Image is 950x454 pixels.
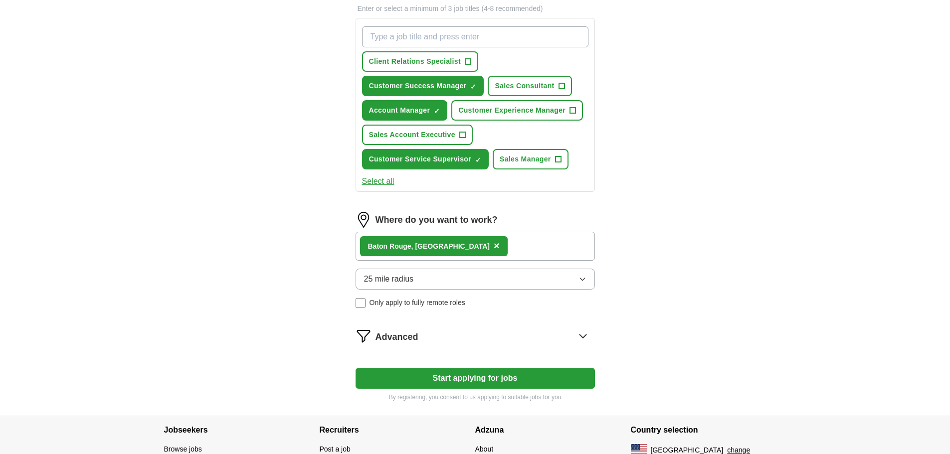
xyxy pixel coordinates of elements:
span: ✓ [434,107,440,115]
button: Customer Service Supervisor✓ [362,149,489,169]
span: Customer Success Manager [369,81,467,91]
a: Browse jobs [164,445,202,453]
img: location.png [356,212,372,228]
button: Client Relations Specialist [362,51,479,72]
div: Baton Rouge, [GEOGRAPHIC_DATA] [368,241,490,252]
span: Advanced [376,330,418,344]
button: Start applying for jobs [356,368,595,389]
button: × [494,239,500,254]
label: Where do you want to work? [376,213,498,227]
a: Post a job [320,445,351,453]
img: filter [356,328,372,344]
span: ✓ [470,83,476,91]
span: × [494,240,500,251]
h4: Country selection [631,416,786,444]
span: Customer Experience Manager [458,105,566,116]
p: Enter or select a minimum of 3 job titles (4-8 recommended) [356,3,595,14]
span: Sales Consultant [495,81,554,91]
button: Customer Experience Manager [451,100,583,121]
a: About [475,445,494,453]
button: Sales Manager [493,149,569,169]
span: Sales Manager [500,154,551,164]
span: Only apply to fully remote roles [370,298,465,308]
span: 25 mile radius [364,273,414,285]
button: Sales Account Executive [362,125,473,145]
span: Client Relations Specialist [369,56,461,67]
span: ✓ [475,156,481,164]
button: Sales Consultant [488,76,571,96]
span: Sales Account Executive [369,130,455,140]
input: Only apply to fully remote roles [356,298,366,308]
span: Customer Service Supervisor [369,154,472,164]
p: By registering, you consent to us applying to suitable jobs for you [356,393,595,402]
span: Account Manager [369,105,430,116]
button: Select all [362,175,394,187]
button: Account Manager✓ [362,100,448,121]
input: Type a job title and press enter [362,26,588,47]
button: Customer Success Manager✓ [362,76,484,96]
button: 25 mile radius [356,269,595,290]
